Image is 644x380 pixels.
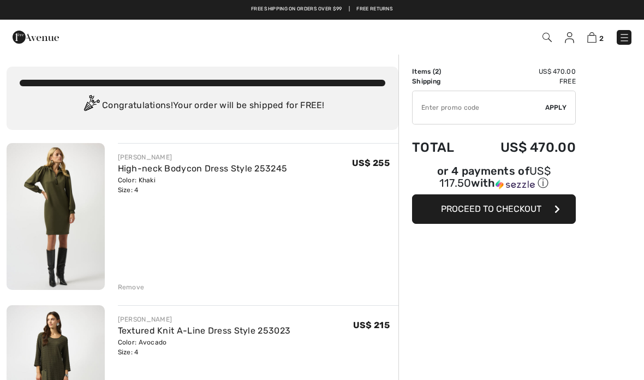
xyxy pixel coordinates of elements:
[413,91,545,124] input: Promo code
[13,26,59,48] img: 1ère Avenue
[20,95,385,117] div: Congratulations! Your order will be shipped for FREE!
[542,33,552,42] img: Search
[80,95,102,117] img: Congratulation2.svg
[565,32,574,43] img: My Info
[471,67,576,76] td: US$ 470.00
[353,320,390,330] span: US$ 215
[356,5,393,13] a: Free Returns
[545,103,567,112] span: Apply
[251,5,342,13] a: Free shipping on orders over $99
[118,152,288,162] div: [PERSON_NAME]
[118,175,288,195] div: Color: Khaki Size: 4
[118,282,145,292] div: Remove
[349,5,350,13] span: |
[587,32,597,43] img: Shopping Bag
[13,31,59,41] a: 1ère Avenue
[412,67,471,76] td: Items ( )
[7,143,105,290] img: High-neck Bodycon Dress Style 253245
[118,163,288,174] a: High-neck Bodycon Dress Style 253245
[441,204,541,214] span: Proceed to Checkout
[412,76,471,86] td: Shipping
[118,337,291,357] div: Color: Avocado Size: 4
[118,325,291,336] a: Textured Knit A-Line Dress Style 253023
[471,129,576,166] td: US$ 470.00
[352,158,390,168] span: US$ 255
[412,166,576,194] div: or 4 payments ofUS$ 117.50withSezzle Click to learn more about Sezzle
[439,164,551,189] span: US$ 117.50
[435,68,439,75] span: 2
[471,76,576,86] td: Free
[412,166,576,191] div: or 4 payments of with
[587,31,604,44] a: 2
[412,129,471,166] td: Total
[412,194,576,224] button: Proceed to Checkout
[496,180,535,189] img: Sezzle
[599,34,604,43] span: 2
[619,32,630,43] img: Menu
[118,314,291,324] div: [PERSON_NAME]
